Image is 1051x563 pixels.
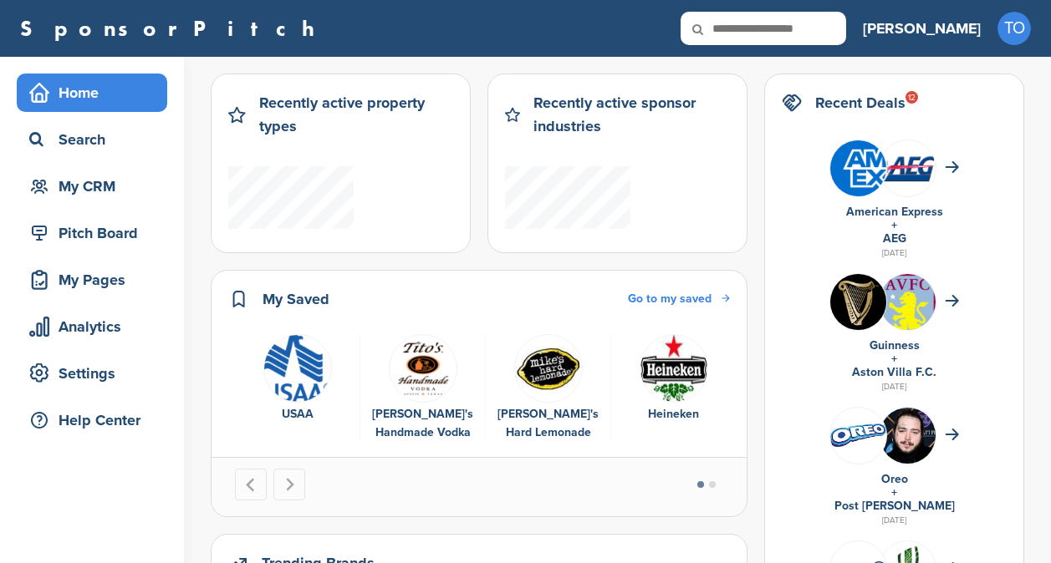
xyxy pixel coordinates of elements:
a: + [891,218,897,232]
a: My CRM [17,167,167,205]
img: Amex logo [830,140,886,196]
a: Analytics [17,307,167,346]
a: Help Center [17,401,167,439]
a: Go to my saved [628,290,730,308]
a: My Pages [17,261,167,299]
img: Open uri20141112 50798 4ju8ab [263,334,332,403]
h2: Recently active sponsor industries [533,91,730,138]
div: USAA [243,405,351,424]
a: Post [PERSON_NAME] [834,499,955,513]
div: 1 of 6 [235,334,360,443]
a: Open uri20141112 50798 4ju8ab USAA [243,334,351,424]
a: Pitch Board [17,214,167,252]
h2: Recently active property types [259,91,453,138]
img: Data [830,424,886,447]
img: Data [514,334,583,403]
a: Aston Villa F.C. [852,365,936,379]
h2: Recent Deals [815,91,906,114]
a: American Express [846,205,943,219]
img: 13524564 10153758406911519 7648398964988343964 n [830,274,886,330]
div: [PERSON_NAME]'s Hard Lemonade [494,405,602,442]
a: Oreo [881,472,908,486]
a: AEG [883,231,906,246]
a: Titos logo new [PERSON_NAME]'s Handmade Vodka [369,334,477,443]
div: [PERSON_NAME]'s Handmade Vodka [369,405,477,442]
a: Data [PERSON_NAME]'s Hard Lemonade [494,334,602,443]
button: Go to page 1 [697,481,704,488]
button: Go to last slide [235,469,267,500]
span: TO [997,12,1031,45]
button: Next slide [273,469,305,500]
div: Pitch Board [25,218,167,248]
h2: My Saved [263,287,329,311]
ul: Select a slide to show [683,479,730,491]
div: Heineken [620,405,727,424]
div: [DATE] [782,246,1007,261]
a: Guinness [870,338,920,353]
a: Settings [17,354,167,393]
div: My Pages [25,265,167,295]
div: My CRM [25,171,167,201]
div: 2 of 6 [360,334,486,443]
img: Titos logo new [389,334,457,403]
div: [DATE] [782,379,1007,394]
div: 12 [906,91,918,104]
div: Help Center [25,405,167,435]
div: Settings [25,358,167,388]
h3: [PERSON_NAME] [863,17,981,40]
button: Go to page 2 [709,481,716,488]
div: 3 of 6 [486,334,611,443]
a: + [891,352,897,366]
div: Analytics [25,312,167,342]
div: Home [25,78,167,108]
a: Search [17,120,167,159]
div: [DATE] [782,513,1007,528]
a: Home [17,74,167,112]
a: + [891,485,897,500]
img: Screenshot 2018 10 25 at 8.58.45 am [880,408,936,491]
a: SponsorPitch [20,18,325,39]
span: Go to my saved [628,292,712,306]
div: Search [25,124,167,155]
div: 4 of 6 [611,334,737,443]
img: Data [640,334,708,403]
a: [PERSON_NAME] [863,10,981,47]
img: Data?1415810237 [880,274,936,354]
img: Open uri20141112 64162 1t4610c?1415809572 [880,154,936,182]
